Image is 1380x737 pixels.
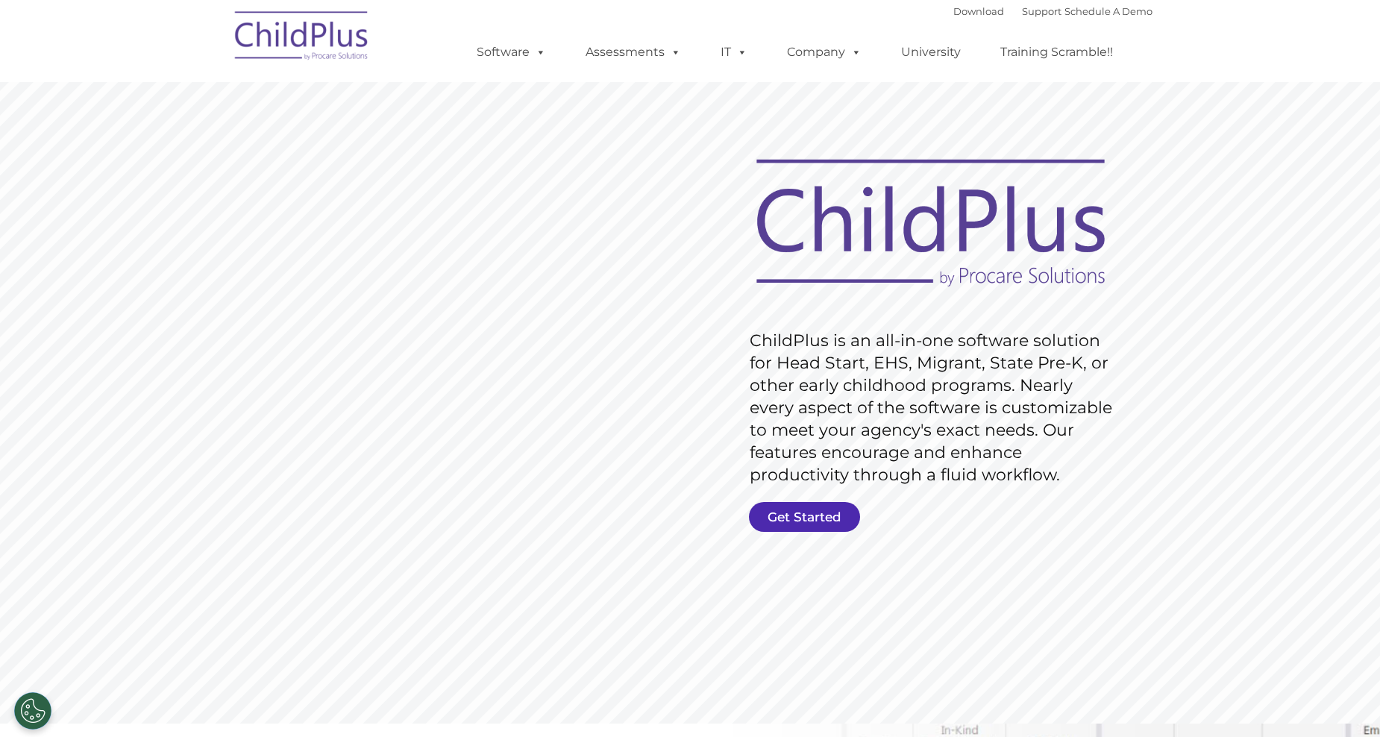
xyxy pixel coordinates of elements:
a: University [886,37,976,67]
a: Schedule A Demo [1064,5,1152,17]
img: ChildPlus by Procare Solutions [228,1,377,75]
a: Software [462,37,561,67]
a: Support [1022,5,1061,17]
button: Cookies Settings [14,692,51,730]
a: Assessments [571,37,696,67]
iframe: Chat Widget [1136,576,1380,737]
a: Download [953,5,1004,17]
font: | [953,5,1152,17]
a: Training Scramble!! [985,37,1128,67]
a: IT [706,37,762,67]
a: Company [772,37,876,67]
rs-layer: ChildPlus is an all-in-one software solution for Head Start, EHS, Migrant, State Pre-K, or other ... [750,330,1120,486]
a: Get Started [749,502,860,532]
